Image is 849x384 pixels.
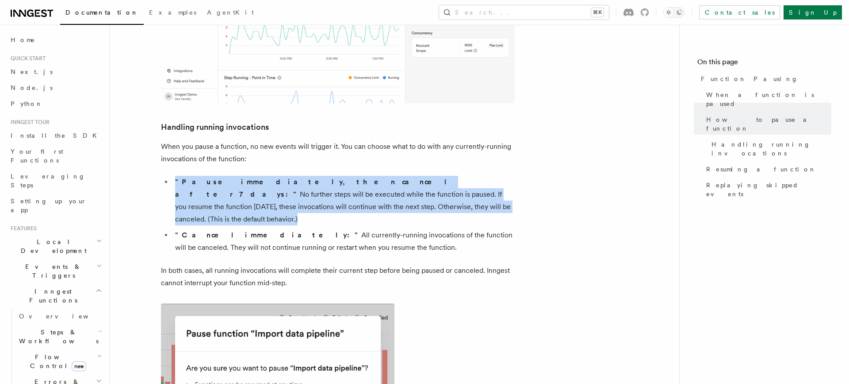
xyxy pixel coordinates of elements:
span: Flow Control [15,353,97,370]
p: In both cases, all running invocations will complete their current step before being paused or ca... [161,264,515,289]
a: Handling running invocations [161,121,269,133]
a: Install the SDK [7,128,104,144]
button: Search...⌘K [439,5,609,19]
span: Function Pausing [701,74,798,83]
span: Next.js [11,68,53,75]
span: new [72,361,86,371]
span: Python [11,100,43,107]
button: Events & Triggers [7,259,104,283]
span: Home [11,35,35,44]
button: Toggle dark mode [663,7,685,18]
span: Inngest Functions [7,287,96,305]
a: Replaying skipped events [703,177,831,202]
a: Examples [144,3,202,24]
span: Node.js [11,84,53,91]
a: Python [7,96,104,112]
a: Documentation [60,3,144,25]
a: Resuming a function [703,161,831,177]
span: Setting up your app [11,198,87,213]
a: Contact sales [699,5,780,19]
kbd: ⌘K [591,8,604,17]
span: Quick start [7,55,46,62]
strong: "Cancel immediately:" [175,231,361,239]
span: Steps & Workflows [15,328,99,345]
a: Sign Up [784,5,842,19]
span: Events & Triggers [7,262,96,280]
button: Inngest Functions [7,283,104,308]
a: Function Pausing [697,71,831,87]
span: Examples [149,9,196,16]
a: How to pause a function [703,112,831,136]
a: AgentKit [202,3,259,24]
a: Your first Functions [7,144,104,168]
span: Documentation [65,9,138,16]
a: Overview [15,308,104,324]
span: AgentKit [207,9,254,16]
span: Local Development [7,237,96,255]
a: Node.js [7,80,104,96]
li: All currently-running invocations of the function will be canceled. They will not continue runnin... [172,229,515,254]
a: Setting up your app [7,193,104,218]
span: Leveraging Steps [11,173,85,189]
a: Next.js [7,64,104,80]
span: Resuming a function [706,165,816,174]
span: How to pause a function [706,115,831,133]
span: Handling running invocations [711,140,831,158]
span: Features [7,225,37,232]
a: Leveraging Steps [7,168,104,193]
span: Overview [19,313,110,320]
button: Steps & Workflows [15,324,104,349]
span: When a function is paused [706,90,831,108]
strong: "Pause immediately, then cancel after 7 days:" [175,178,452,198]
a: Home [7,32,104,48]
p: When you pause a function, no new events will trigger it. You can choose what to do with any curr... [161,140,515,165]
span: Your first Functions [11,148,63,164]
a: Handling running invocations [708,136,831,161]
h4: On this page [697,57,831,71]
a: When a function is paused [703,87,831,112]
li: No further steps will be executed while the function is paused. If you resume the function [DATE]... [172,176,515,225]
span: Replaying skipped events [706,181,831,198]
span: Install the SDK [11,132,102,139]
button: Local Development [7,234,104,259]
button: Flow Controlnew [15,349,104,374]
span: Inngest tour [7,119,50,126]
